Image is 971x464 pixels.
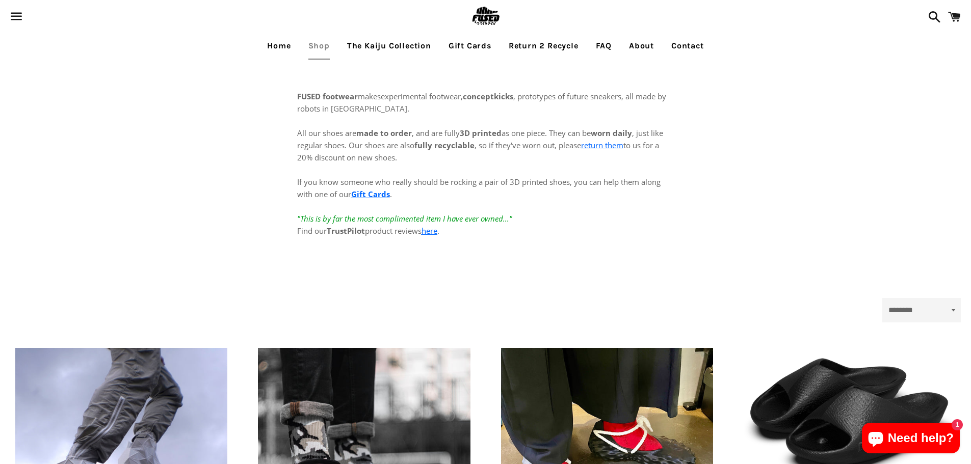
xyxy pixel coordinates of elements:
[297,213,512,224] em: "This is by far the most complimented item I have ever owned..."
[301,33,337,59] a: Shop
[259,33,298,59] a: Home
[297,91,666,114] span: experimental footwear, , prototypes of future sneakers, all made by robots in [GEOGRAPHIC_DATA].
[422,226,437,236] a: here
[621,33,662,59] a: About
[664,33,712,59] a: Contact
[501,33,586,59] a: Return 2 Recycle
[441,33,499,59] a: Gift Cards
[460,128,502,138] strong: 3D printed
[327,226,365,236] strong: TrustPilot
[297,115,674,237] p: All our shoes are , and are fully as one piece. They can be , just like regular shoes. Our shoes ...
[591,128,632,138] strong: worn daily
[414,140,475,150] strong: fully recyclable
[581,140,623,150] a: return them
[859,423,963,456] inbox-online-store-chat: Shopify online store chat
[339,33,439,59] a: The Kaiju Collection
[297,91,358,101] strong: FUSED footwear
[463,91,513,101] strong: conceptkicks
[588,33,619,59] a: FAQ
[356,128,412,138] strong: made to order
[297,91,381,101] span: makes
[351,189,390,199] a: Gift Cards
